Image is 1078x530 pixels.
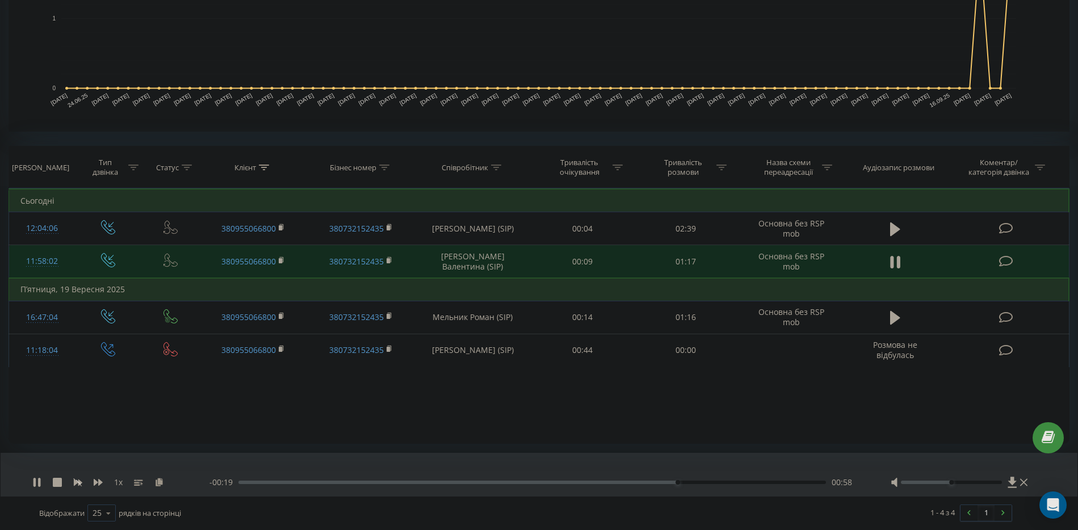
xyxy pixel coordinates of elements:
text: [DATE] [829,92,848,106]
div: 11:18:04 [20,339,64,361]
text: [DATE] [214,92,233,106]
div: [PERSON_NAME] [12,163,69,173]
a: 380732152435 [329,256,384,267]
text: [DATE] [624,92,643,106]
text: [DATE] [316,92,335,106]
text: [DATE] [173,92,191,106]
text: [DATE] [665,92,684,106]
text: [DATE] [850,92,869,106]
a: 380732152435 [329,223,384,234]
td: Основна без RSP mob [737,245,845,279]
div: Accessibility label [676,480,680,485]
text: [DATE] [645,92,664,106]
div: Тип дзвінка [85,158,125,177]
div: Accessibility label [949,480,954,485]
td: [PERSON_NAME] (SIP) [414,212,530,245]
text: [DATE] [706,92,725,106]
td: Основна без RSP mob [737,212,845,245]
span: Розмова не відбулась [873,339,917,360]
td: 01:16 [634,301,737,334]
td: 02:39 [634,212,737,245]
text: [DATE] [501,92,520,106]
text: [DATE] [768,92,787,106]
text: [DATE] [275,92,294,106]
a: 1 [978,505,995,521]
text: [DATE] [296,92,314,106]
text: [DATE] [50,92,69,106]
text: [DATE] [439,92,458,106]
td: Основна без RSP mob [737,301,845,334]
text: [DATE] [953,92,971,106]
text: [DATE] [604,92,623,106]
div: 12:04:06 [20,217,64,239]
td: 00:14 [531,301,634,334]
a: 380955066800 [221,344,276,355]
td: [PERSON_NAME] (SIP) [414,334,530,367]
text: [DATE] [788,92,807,106]
div: Статус [156,163,179,173]
span: 00:58 [832,477,852,488]
text: [DATE] [460,92,479,106]
text: [DATE] [132,92,150,106]
td: 00:00 [634,334,737,367]
text: [DATE] [727,92,745,106]
text: [DATE] [337,92,356,106]
div: 25 [93,507,102,519]
div: 1 - 4 з 4 [930,507,955,518]
text: [DATE] [891,92,910,106]
text: 0 [52,85,56,91]
text: [DATE] [111,92,130,106]
text: [DATE] [194,92,212,106]
a: 380955066800 [221,223,276,234]
text: [DATE] [583,92,602,106]
text: [DATE] [563,92,581,106]
div: Тривалість очікування [549,158,610,177]
div: Open Intercom Messenger [1039,491,1067,519]
span: рядків на сторінці [119,508,181,518]
span: - 00:19 [209,477,238,488]
div: Аудіозапис розмови [863,163,934,173]
text: [DATE] [871,92,890,106]
text: [DATE] [152,92,171,106]
div: 16:47:04 [20,306,64,329]
text: [DATE] [809,92,828,106]
td: 00:44 [531,334,634,367]
div: Співробітник [442,163,488,173]
td: 01:17 [634,245,737,279]
td: 00:04 [531,212,634,245]
td: Мельник Роман (SIP) [414,301,530,334]
text: [DATE] [748,92,766,106]
text: [DATE] [522,92,540,106]
a: 380955066800 [221,312,276,322]
a: 380732152435 [329,344,384,355]
a: 380955066800 [221,256,276,267]
td: 00:09 [531,245,634,279]
text: [DATE] [912,92,930,106]
text: [DATE] [234,92,253,106]
div: Бізнес номер [330,163,376,173]
text: [DATE] [993,92,1012,106]
div: 11:58:02 [20,250,64,272]
div: Назва схеми переадресації [758,158,819,177]
span: 1 x [114,477,123,488]
text: [DATE] [255,92,274,106]
text: [DATE] [358,92,376,106]
text: [DATE] [419,92,438,106]
text: 16.09.25 [929,92,951,108]
text: [DATE] [91,92,110,106]
text: [DATE] [378,92,397,106]
text: 1 [52,15,56,22]
div: Коментар/категорія дзвінка [966,158,1032,177]
text: [DATE] [973,92,992,106]
text: [DATE] [542,92,561,106]
span: Відображати [39,508,85,518]
div: Тривалість розмови [653,158,714,177]
div: Клієнт [234,163,256,173]
td: [PERSON_NAME] Валентина (SIP) [414,245,530,279]
text: [DATE] [481,92,500,106]
text: 24.06.25 [66,92,89,108]
td: П’ятниця, 19 Вересня 2025 [9,278,1069,301]
text: [DATE] [686,92,704,106]
text: [DATE] [399,92,417,106]
a: 380732152435 [329,312,384,322]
